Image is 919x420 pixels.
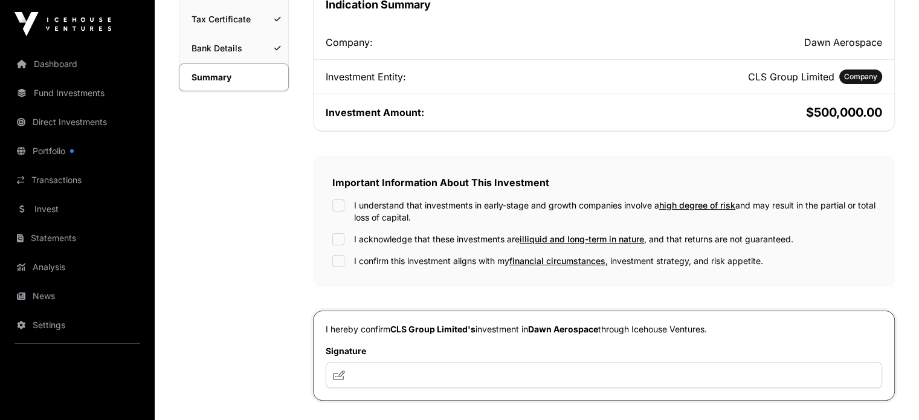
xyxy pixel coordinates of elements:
a: Analysis [10,254,145,280]
label: I understand that investments in early-stage and growth companies involve a and may result in the... [354,199,875,224]
a: Invest [10,196,145,222]
a: Portfolio [10,138,145,164]
label: I acknowledge that these investments are , and that returns are not guaranteed. [354,233,793,245]
a: News [10,283,145,309]
a: Summary [179,63,289,91]
span: financial circumstances [509,256,605,266]
a: Dashboard [10,51,145,77]
span: Investment Amount: [326,106,424,118]
h2: Dawn Aerospace [607,35,883,50]
iframe: Chat Widget [859,362,919,420]
h2: $500,000.00 [607,104,883,121]
label: I confirm this investment aligns with my , investment strategy, and risk appetite. [354,255,763,267]
img: Icehouse Ventures Logo [15,12,111,36]
p: I hereby confirm investment in through Icehouse Ventures. [326,323,882,335]
div: Investment Entity: [326,69,602,84]
span: CLS Group Limited's [390,324,476,334]
a: Statements [10,225,145,251]
span: Dawn Aerospace [528,324,598,334]
div: Company: [326,35,602,50]
a: Transactions [10,167,145,193]
h2: CLS Group Limited [748,69,834,84]
a: Bank Details [179,35,288,62]
span: illiquid and long-term in nature [520,234,644,244]
label: Signature [326,345,882,357]
a: Direct Investments [10,109,145,135]
h2: Important Information About This Investment [332,175,875,190]
span: high degree of risk [659,200,735,210]
a: Settings [10,312,145,338]
a: Fund Investments [10,80,145,106]
span: Company [844,72,877,82]
a: Tax Certificate [179,6,288,33]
